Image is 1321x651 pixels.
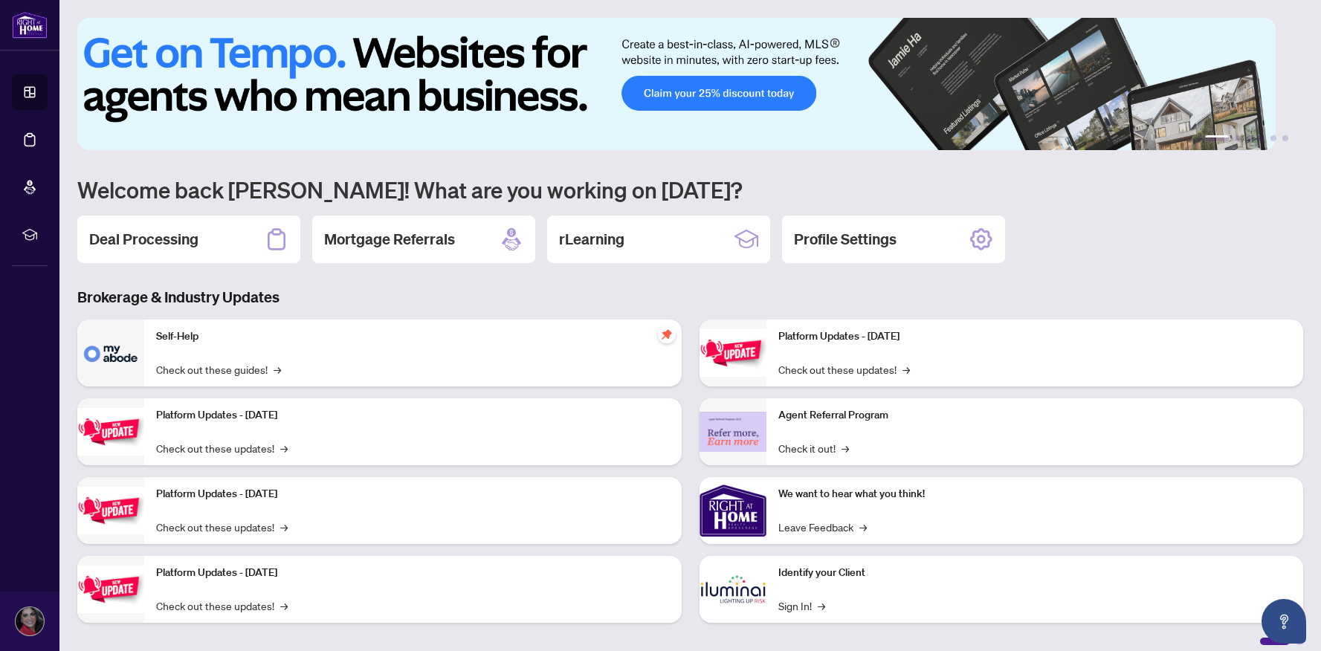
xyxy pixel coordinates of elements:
span: → [902,361,910,378]
button: 2 [1235,135,1241,141]
h3: Brokerage & Industry Updates [77,287,1303,308]
button: 4 [1259,135,1265,141]
span: → [274,361,281,378]
p: Platform Updates - [DATE] [156,486,670,502]
img: Platform Updates - September 16, 2025 [77,408,144,455]
span: → [818,597,825,614]
p: Platform Updates - [DATE] [156,407,670,424]
img: Platform Updates - June 23, 2025 [700,329,766,376]
span: pushpin [658,325,676,343]
img: Identify your Client [700,556,766,623]
span: → [842,440,849,456]
h2: rLearning [559,229,624,250]
img: Agent Referral Program [700,412,766,453]
p: Platform Updates - [DATE] [778,328,1292,345]
a: Check out these updates!→ [778,361,910,378]
p: Platform Updates - [DATE] [156,565,670,581]
a: Check it out!→ [778,440,849,456]
a: Check out these updates!→ [156,597,288,614]
span: → [859,519,867,535]
button: 3 [1247,135,1253,141]
p: Identify your Client [778,565,1292,581]
img: Profile Icon [16,607,44,635]
img: Slide 0 [63,18,1276,150]
p: Self-Help [156,328,670,345]
span: → [280,440,288,456]
img: Platform Updates - July 8, 2025 [77,566,144,612]
img: We want to hear what you think! [700,477,766,544]
p: Agent Referral Program [778,407,1292,424]
img: logo [12,11,48,39]
img: Platform Updates - July 21, 2025 [77,487,144,534]
a: Check out these guides!→ [156,361,281,378]
button: Open asap [1262,599,1306,644]
a: Check out these updates!→ [156,440,288,456]
button: 6 [1282,135,1288,141]
a: Sign In!→ [778,597,825,614]
span: → [280,519,288,535]
button: 1 [1205,135,1229,141]
a: Check out these updates!→ [156,519,288,535]
a: Leave Feedback→ [778,519,867,535]
img: Self-Help [77,320,144,386]
h1: Welcome back [PERSON_NAME]! What are you working on [DATE]? [77,175,1303,204]
button: 5 [1270,135,1276,141]
h2: Deal Processing [89,229,198,250]
span: → [280,597,288,614]
h2: Profile Settings [794,229,897,250]
h2: Mortgage Referrals [324,229,455,250]
p: We want to hear what you think! [778,486,1292,502]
